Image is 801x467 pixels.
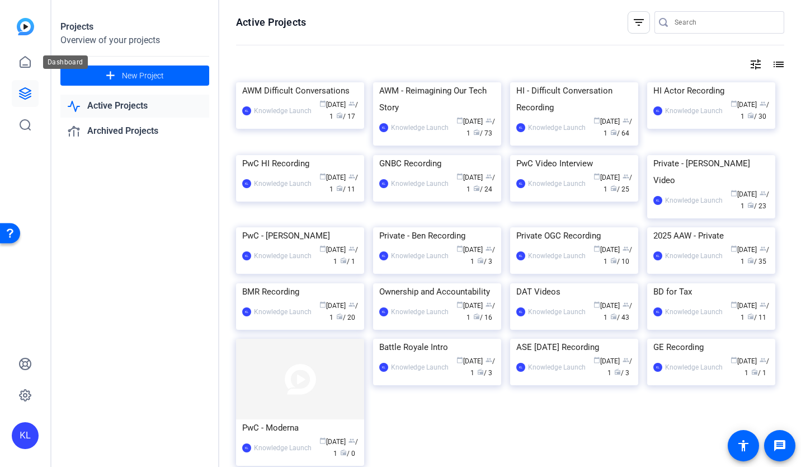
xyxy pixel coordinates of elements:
span: radio [336,185,343,192]
span: / 16 [473,314,492,321]
div: KL [653,196,662,205]
input: Search [675,16,775,29]
span: calendar_today [731,357,737,363]
span: calendar_today [731,245,737,252]
span: / 64 [610,129,629,137]
span: / 1 [329,174,358,193]
div: KL [379,123,388,132]
span: radio [473,313,480,320]
mat-icon: filter_list [632,16,645,29]
span: / 3 [477,369,492,377]
span: radio [473,129,480,136]
div: DAT Videos [516,283,632,300]
div: KL [12,422,39,449]
div: HI - Difficult Conversation Recording [516,82,632,116]
span: / 1 [604,302,632,321]
span: radio [747,313,754,320]
div: Knowledge Launch [528,306,586,317]
span: / 1 [340,258,355,265]
span: [DATE] [319,438,346,446]
span: [DATE] [456,357,483,365]
div: Ownership and Accountability [379,283,495,300]
div: PwC Video Interview [516,155,632,172]
div: Private OGC Recording [516,227,632,244]
div: Knowledge Launch [528,250,586,261]
div: Knowledge Launch [665,362,723,373]
span: calendar_today [319,100,326,107]
div: Knowledge Launch [254,250,312,261]
span: / 73 [473,129,492,137]
a: Active Projects [60,95,209,118]
div: Knowledge Launch [665,195,723,206]
div: BMR Recording [242,283,358,300]
span: / 3 [614,369,629,377]
span: group [623,301,629,308]
div: HI Actor Recording [653,82,769,99]
span: / 1 [741,302,769,321]
span: calendar_today [456,173,463,180]
span: New Project [122,70,164,82]
span: / 20 [336,314,355,321]
span: / 25 [610,185,629,193]
span: calendar_today [593,301,600,308]
div: PwC - Moderna [242,419,358,436]
span: / 0 [340,450,355,457]
span: radio [747,202,754,208]
span: [DATE] [731,357,757,365]
span: group [760,190,766,197]
div: KL [379,179,388,188]
div: BD for Tax [653,283,769,300]
span: / 43 [610,314,629,321]
span: radio [610,185,617,192]
div: KL [242,106,251,115]
div: KL [242,307,251,316]
span: [DATE] [731,101,757,109]
div: KL [653,106,662,115]
span: / 1 [467,302,495,321]
div: KL [516,307,525,316]
div: Knowledge Launch [665,105,723,116]
div: Knowledge Launch [254,306,312,317]
div: Knowledge Launch [391,178,449,189]
span: calendar_today [319,437,326,444]
div: KL [516,363,525,372]
span: calendar_today [731,301,737,308]
span: group [760,357,766,363]
span: [DATE] [456,118,483,125]
div: KL [379,307,388,316]
span: calendar_today [731,190,737,197]
span: / 23 [747,202,766,210]
span: [DATE] [319,246,346,254]
div: Knowledge Launch [528,178,586,189]
div: KL [516,251,525,260]
span: radio [610,129,617,136]
span: group [486,173,492,180]
span: radio [610,257,617,264]
div: Projects [60,20,209,34]
span: group [623,245,629,252]
span: radio [614,368,621,375]
mat-icon: add [103,69,117,83]
span: calendar_today [456,245,463,252]
span: / 35 [747,258,766,265]
div: KL [242,443,251,452]
div: KL [653,363,662,372]
span: group [348,301,355,308]
span: / 17 [336,113,355,120]
div: Knowledge Launch [391,362,449,373]
span: radio [340,257,347,264]
div: PwC HI Recording [242,155,358,172]
span: group [348,173,355,180]
span: [DATE] [456,302,483,310]
div: 2025 AAW - Private [653,227,769,244]
div: Knowledge Launch [391,306,449,317]
div: KL [653,307,662,316]
span: group [760,100,766,107]
span: calendar_today [593,357,600,363]
span: [DATE] [593,357,620,365]
div: KL [516,179,525,188]
span: group [623,117,629,124]
div: Knowledge Launch [254,442,312,454]
span: group [760,301,766,308]
div: GNBC Recording [379,155,495,172]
